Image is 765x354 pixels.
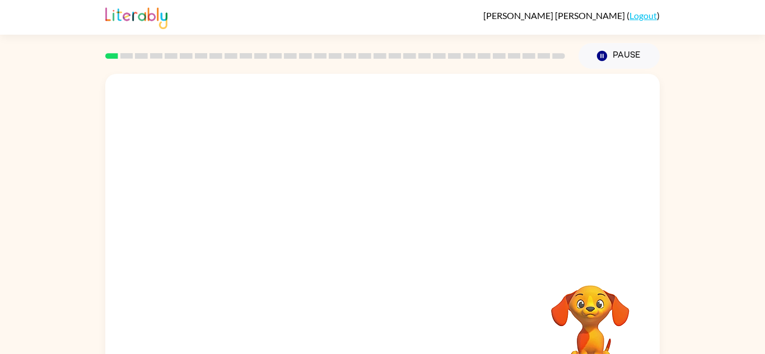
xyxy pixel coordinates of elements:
[579,43,660,69] button: Pause
[483,10,627,21] span: [PERSON_NAME] [PERSON_NAME]
[105,4,167,29] img: Literably
[483,10,660,21] div: ( )
[629,10,657,21] a: Logout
